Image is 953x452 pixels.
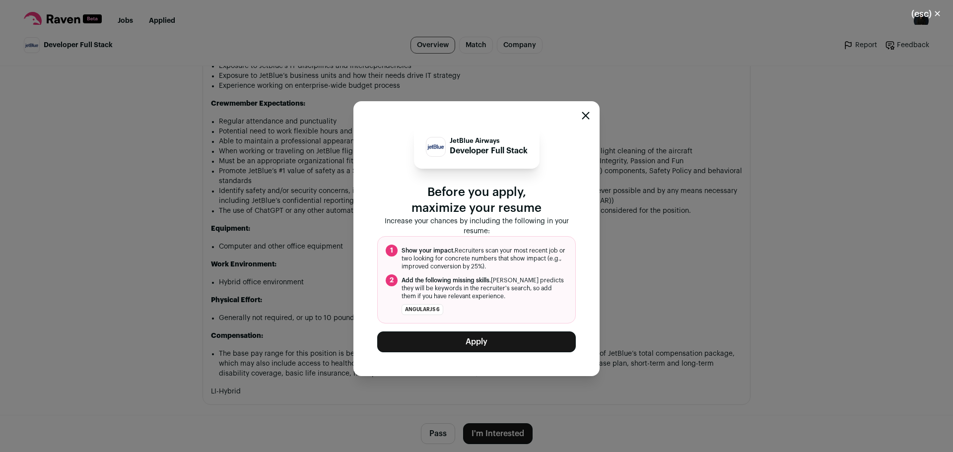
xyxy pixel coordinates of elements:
[377,216,576,236] p: Increase your chances by including the following in your resume:
[402,276,567,300] span: [PERSON_NAME] predicts they will be keywords in the recruiter's search, so add them if you have r...
[402,304,443,315] li: AngularJS 6
[402,248,455,254] span: Show your impact.
[386,274,398,286] span: 2
[426,142,445,151] img: cb87087299684357107225a2f58b6b65a22bcbb688b9f29e716e8ad7f3830946.png
[377,185,576,216] p: Before you apply, maximize your resume
[386,245,398,257] span: 1
[450,137,528,145] p: JetBlue Airways
[899,3,953,25] button: Close modal
[450,145,528,157] p: Developer Full Stack
[377,331,576,352] button: Apply
[402,247,567,270] span: Recruiters scan your most recent job or two looking for concrete numbers that show impact (e.g., ...
[582,112,590,120] button: Close modal
[402,277,491,283] span: Add the following missing skills.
